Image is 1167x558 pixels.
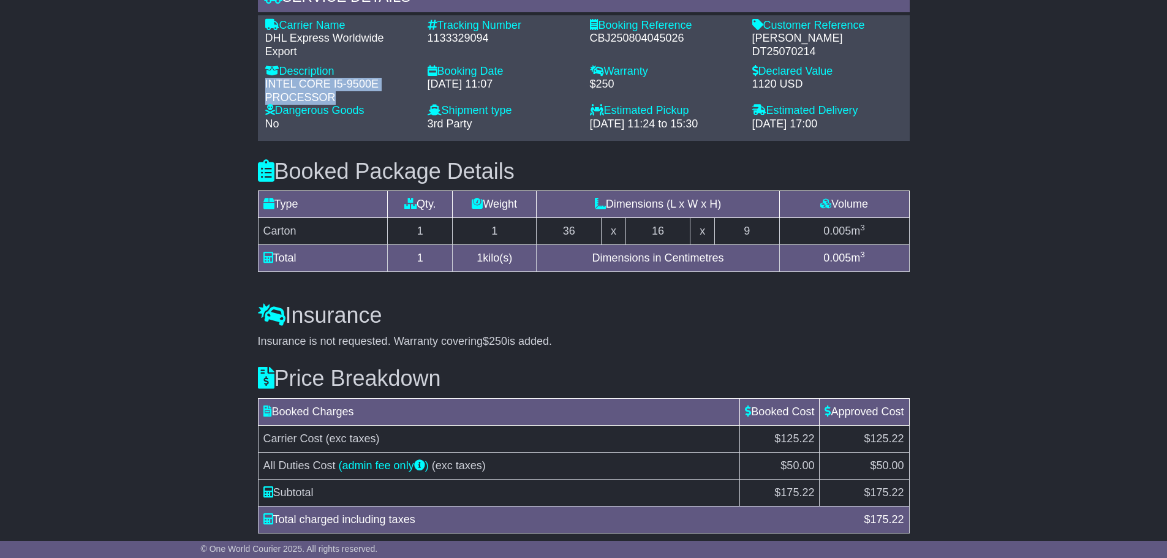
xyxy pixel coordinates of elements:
div: 1133329094 [428,32,578,45]
td: Carton [258,218,388,245]
span: 1 [477,252,483,264]
div: Estimated Delivery [752,104,902,118]
span: $50.00 [870,459,904,472]
td: 36 [537,218,602,245]
span: No [265,118,279,130]
td: Volume [779,191,909,218]
div: CBJ250804045026 [590,32,740,45]
div: Insurance is not requested. Warranty covering is added. [258,335,910,349]
div: Description [265,65,415,78]
td: 1 [453,218,537,245]
td: Qty. [388,191,453,218]
div: Shipment type [428,104,578,118]
td: Weight [453,191,537,218]
span: Carrier Cost [263,432,323,445]
td: kilo(s) [453,245,537,272]
div: Tracking Number [428,19,578,32]
span: 175.22 [870,513,904,526]
div: Booking Date [428,65,578,78]
sup: 3 [860,250,865,259]
span: 175.22 [870,486,904,499]
h3: Price Breakdown [258,366,910,391]
td: x [690,218,714,245]
div: Estimated Pickup [590,104,740,118]
h3: Insurance [258,303,910,328]
span: All Duties Cost [263,459,336,472]
td: 16 [625,218,690,245]
div: Warranty [590,65,740,78]
td: Booked Charges [258,399,740,426]
td: m [779,218,909,245]
div: Dangerous Goods [265,104,415,118]
span: 0.005 [823,252,851,264]
a: (admin fee only) [339,459,429,472]
td: Total [258,245,388,272]
div: $250 [590,78,740,91]
span: $50.00 [780,459,814,472]
span: © One World Courier 2025. All rights reserved. [201,544,378,554]
div: DHL Express Worldwide Export [265,32,415,58]
div: Total charged including taxes [257,511,858,528]
div: [DATE] 11:24 to 15:30 [590,118,740,131]
td: m [779,245,909,272]
td: $ [740,480,820,507]
span: 175.22 [780,486,814,499]
div: [PERSON_NAME] DT25070214 [752,32,902,58]
div: Carrier Name [265,19,415,32]
td: x [602,218,625,245]
td: Dimensions (L x W x H) [537,191,779,218]
span: (exc taxes) [432,459,486,472]
span: $250 [483,335,507,347]
div: INTEL CORE I5-9500E PROCESSOR [265,78,415,104]
span: 3rd Party [428,118,472,130]
td: Type [258,191,388,218]
span: $125.22 [774,432,814,445]
sup: 3 [860,223,865,232]
div: $ [858,511,910,528]
td: 1 [388,245,453,272]
span: (exc taxes) [326,432,380,445]
td: 9 [714,218,779,245]
div: [DATE] 11:07 [428,78,578,91]
div: Customer Reference [752,19,902,32]
span: $125.22 [864,432,904,445]
div: Declared Value [752,65,902,78]
td: Approved Cost [820,399,909,426]
span: 0.005 [823,225,851,237]
h3: Booked Package Details [258,159,910,184]
td: Dimensions in Centimetres [537,245,779,272]
td: Booked Cost [740,399,820,426]
div: Booking Reference [590,19,740,32]
td: Subtotal [258,480,740,507]
div: 1120 USD [752,78,902,91]
div: [DATE] 17:00 [752,118,902,131]
td: 1 [388,218,453,245]
td: $ [820,480,909,507]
